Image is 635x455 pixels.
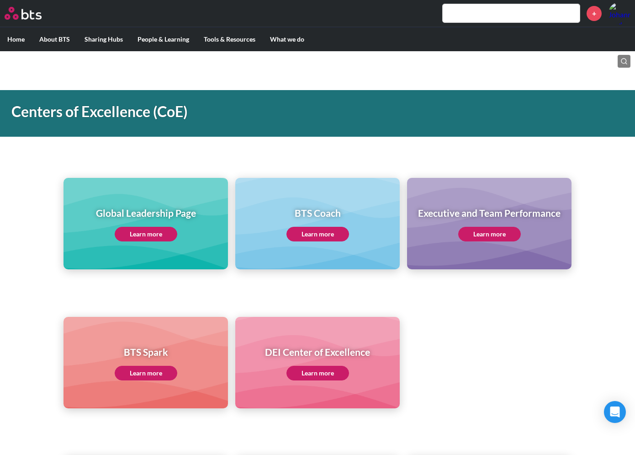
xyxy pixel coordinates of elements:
h1: Executive and Team Performance [418,206,561,219]
a: Profile [609,2,630,24]
a: + [587,6,602,21]
h1: BTS Coach [286,206,349,219]
h1: Centers of Excellence (CoE) [11,102,440,122]
a: Learn more [115,366,177,380]
label: About BTS [32,27,77,51]
label: What we do [263,27,312,51]
h1: DEI Center of Excellence [265,345,370,359]
label: People & Learning [130,27,196,51]
a: Learn more [458,227,521,241]
a: Learn more [115,227,177,241]
h1: Global Leadership Page [96,206,196,219]
div: Open Intercom Messenger [604,401,626,423]
a: Go home [5,7,58,20]
img: BTS Logo [5,7,42,20]
h1: BTS Spark [115,345,177,359]
label: Tools & Resources [196,27,263,51]
label: Sharing Hubs [77,27,130,51]
img: Johanna Lindquist [609,2,630,24]
a: Learn more [286,366,349,380]
a: Learn more [286,227,349,241]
